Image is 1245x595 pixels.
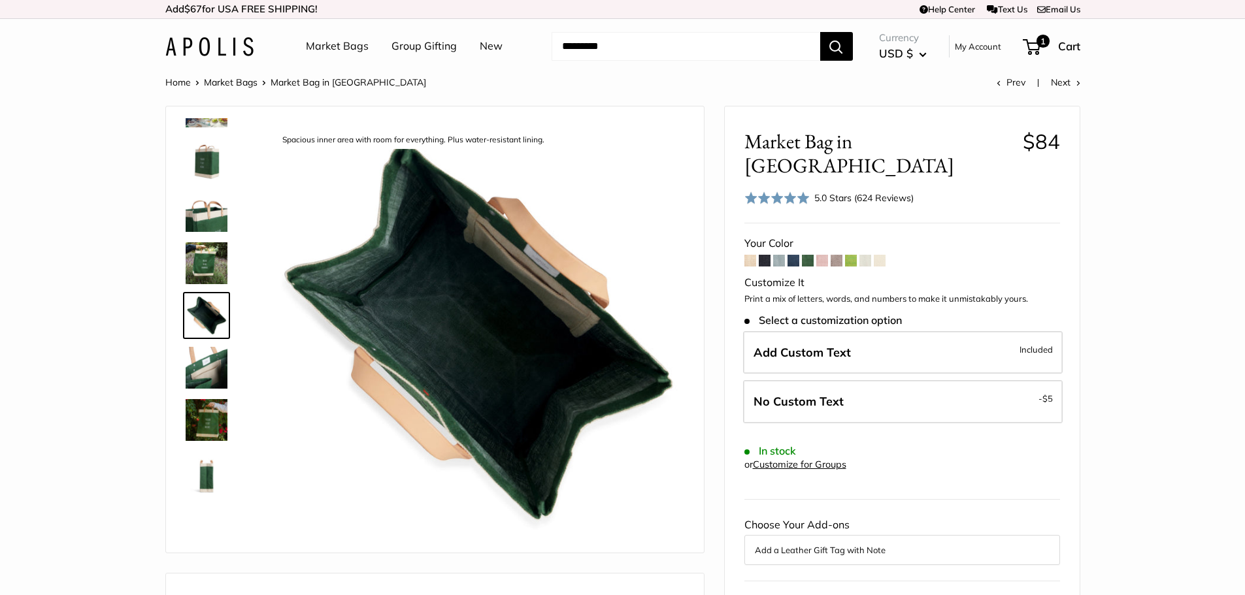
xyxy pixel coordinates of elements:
[1051,76,1080,88] a: Next
[271,76,426,88] span: Market Bag in [GEOGRAPHIC_DATA]
[920,4,975,14] a: Help Center
[755,542,1050,558] button: Add a Leather Gift Tag with Note
[391,37,457,56] a: Group Gifting
[1042,393,1053,404] span: $5
[744,515,1060,565] div: Choose Your Add-ons
[1058,39,1080,53] span: Cart
[183,449,230,496] a: description_13" wide, 18" high, 8" deep; handles: 3.5"
[753,458,846,470] a: Customize for Groups
[306,37,369,56] a: Market Bags
[1020,342,1053,357] span: Included
[186,138,227,180] img: Market Bag in Field Green
[183,240,230,287] a: Market Bag in Field Green
[183,187,230,234] a: description_Take it anywhere with easy-grip handles.
[1038,391,1053,406] span: -
[165,74,426,91] nav: Breadcrumb
[1024,36,1080,57] a: 1 Cart
[987,4,1027,14] a: Text Us
[955,39,1001,54] a: My Account
[186,504,227,545] img: description_Seal of authenticity printed on the backside of every bag.
[480,37,503,56] a: New
[879,43,927,64] button: USD $
[186,295,227,336] img: description_Spacious inner area with room for everything. Plus water-resistant lining.
[186,347,227,389] img: description_Inner pocket good for daily drivers.
[744,314,902,327] span: Select a customization option
[1023,129,1060,154] span: $84
[754,394,844,409] span: No Custom Text
[744,445,796,457] span: In stock
[814,191,914,205] div: 5.0 Stars (624 Reviews)
[186,242,227,284] img: Market Bag in Field Green
[186,399,227,441] img: Market Bag in Field Green
[183,501,230,548] a: description_Seal of authenticity printed on the backside of every bag.
[997,76,1025,88] a: Prev
[186,451,227,493] img: description_13" wide, 18" high, 8" deep; handles: 3.5"
[744,234,1060,253] div: Your Color
[820,32,853,61] button: Search
[743,331,1063,374] label: Add Custom Text
[1037,4,1080,14] a: Email Us
[186,190,227,232] img: description_Take it anywhere with easy-grip handles.
[165,37,254,56] img: Apolis
[183,135,230,182] a: Market Bag in Field Green
[183,344,230,391] a: description_Inner pocket good for daily drivers.
[271,126,684,539] img: description_Spacious inner area with room for everything. Plus water-resistant lining.
[744,293,1060,306] p: Print a mix of letters, words, and numbers to make it unmistakably yours.
[552,32,820,61] input: Search...
[743,380,1063,423] label: Leave Blank
[184,3,202,15] span: $67
[879,46,913,60] span: USD $
[879,29,927,47] span: Currency
[744,273,1060,293] div: Customize It
[744,456,846,474] div: or
[204,76,257,88] a: Market Bags
[165,76,191,88] a: Home
[744,129,1013,178] span: Market Bag in [GEOGRAPHIC_DATA]
[183,396,230,443] a: Market Bag in Field Green
[754,345,851,360] span: Add Custom Text
[276,131,551,149] div: Spacious inner area with room for everything. Plus water-resistant lining.
[183,292,230,339] a: description_Spacious inner area with room for everything. Plus water-resistant lining.
[744,188,914,207] div: 5.0 Stars (624 Reviews)
[1036,35,1049,48] span: 1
